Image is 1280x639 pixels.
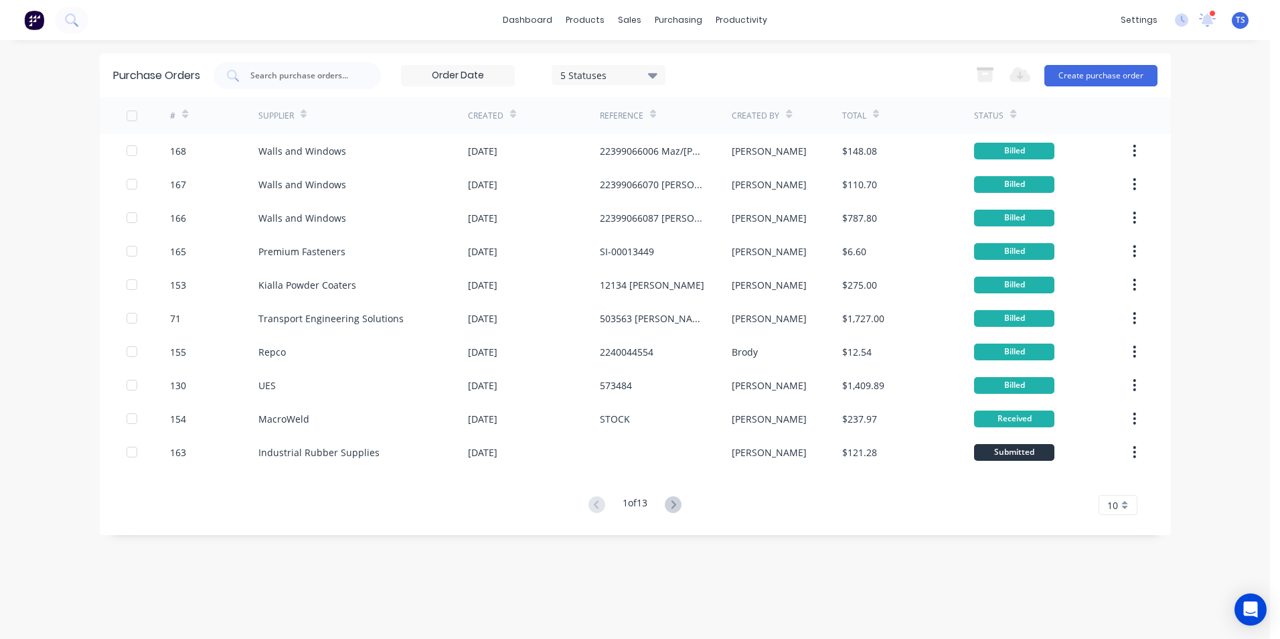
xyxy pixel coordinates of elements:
[600,345,653,359] div: 2240044554
[170,412,186,426] div: 154
[170,211,186,225] div: 166
[974,243,1054,260] div: Billed
[496,10,559,30] a: dashboard
[974,344,1054,360] div: Billed
[1044,65,1157,86] button: Create purchase order
[842,177,877,192] div: $110.70
[974,110,1004,122] div: Status
[732,378,807,393] div: [PERSON_NAME]
[600,211,705,225] div: 22399066087 [PERSON_NAME]
[974,143,1054,159] div: Billed
[732,177,807,192] div: [PERSON_NAME]
[623,496,647,515] div: 1 of 13
[974,176,1054,193] div: Billed
[600,412,630,426] div: STOCK
[732,144,807,158] div: [PERSON_NAME]
[732,110,779,122] div: Created By
[974,377,1054,394] div: Billed
[842,311,884,326] div: $1,727.00
[170,445,186,459] div: 163
[732,244,807,259] div: [PERSON_NAME]
[842,110,866,122] div: Total
[842,211,877,225] div: $787.80
[842,244,866,259] div: $6.60
[258,412,309,426] div: MacroWeld
[974,411,1054,427] div: Received
[559,10,611,30] div: products
[600,177,705,192] div: 22399066070 [PERSON_NAME]
[468,211,497,225] div: [DATE]
[468,244,497,259] div: [DATE]
[258,211,346,225] div: Walls and Windows
[600,110,643,122] div: Reference
[600,311,705,326] div: 503563 [PERSON_NAME] Trailer
[170,378,186,393] div: 130
[600,244,654,259] div: SI-00013449
[560,68,656,82] div: 5 Statuses
[600,278,704,292] div: 12134 [PERSON_NAME]
[1234,593,1267,626] div: Open Intercom Messenger
[249,69,360,82] input: Search purchase orders...
[468,110,503,122] div: Created
[842,345,872,359] div: $12.54
[258,177,346,192] div: Walls and Windows
[732,412,807,426] div: [PERSON_NAME]
[600,378,632,393] div: 573484
[258,345,286,359] div: Repco
[468,345,497,359] div: [DATE]
[842,412,877,426] div: $237.97
[611,10,648,30] div: sales
[974,310,1054,327] div: Billed
[842,144,877,158] div: $148.08
[842,278,877,292] div: $275.00
[732,278,807,292] div: [PERSON_NAME]
[258,311,404,326] div: Transport Engineering Solutions
[974,444,1054,461] div: Submitted
[468,177,497,192] div: [DATE]
[468,144,497,158] div: [DATE]
[468,412,497,426] div: [DATE]
[170,110,175,122] div: #
[258,278,356,292] div: Kialla Powder Coaters
[842,378,884,393] div: $1,409.89
[1236,14,1245,26] span: TS
[842,445,877,459] div: $121.28
[170,311,181,326] div: 71
[258,110,294,122] div: Supplier
[600,144,705,158] div: 22399066006 Maz/[PERSON_NAME]
[170,244,186,259] div: 165
[732,211,807,225] div: [PERSON_NAME]
[258,244,345,259] div: Premium Fasteners
[170,177,186,192] div: 167
[732,445,807,459] div: [PERSON_NAME]
[170,144,186,158] div: 168
[468,378,497,393] div: [DATE]
[709,10,774,30] div: productivity
[468,311,497,326] div: [DATE]
[1107,498,1118,512] span: 10
[170,345,186,359] div: 155
[170,278,186,292] div: 153
[468,445,497,459] div: [DATE]
[24,10,44,30] img: Factory
[258,378,276,393] div: UES
[1114,10,1164,30] div: settings
[258,445,380,459] div: Industrial Rubber Supplies
[402,66,514,86] input: Order Date
[468,278,497,292] div: [DATE]
[648,10,709,30] div: purchasing
[258,144,346,158] div: Walls and Windows
[974,210,1054,226] div: Billed
[732,345,758,359] div: Brody
[974,277,1054,293] div: Billed
[113,68,200,84] div: Purchase Orders
[732,311,807,326] div: [PERSON_NAME]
